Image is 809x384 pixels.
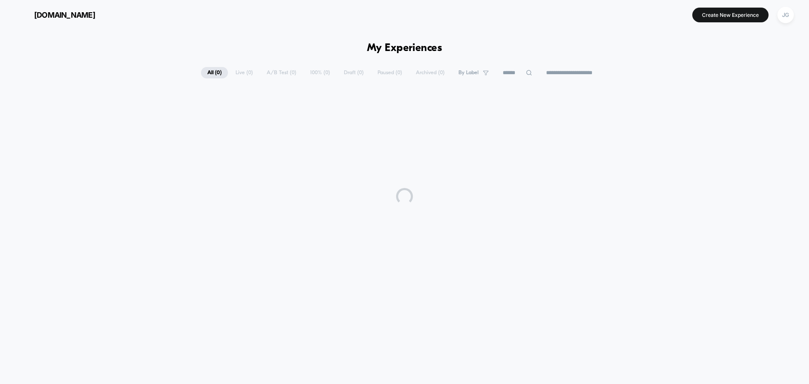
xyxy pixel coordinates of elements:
h1: My Experiences [367,42,442,54]
span: All ( 0 ) [201,67,228,78]
button: [DOMAIN_NAME] [13,8,98,21]
span: [DOMAIN_NAME] [34,11,95,19]
button: Create New Experience [692,8,769,22]
span: By Label [458,70,479,76]
div: JG [777,7,794,23]
button: JG [775,6,796,24]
